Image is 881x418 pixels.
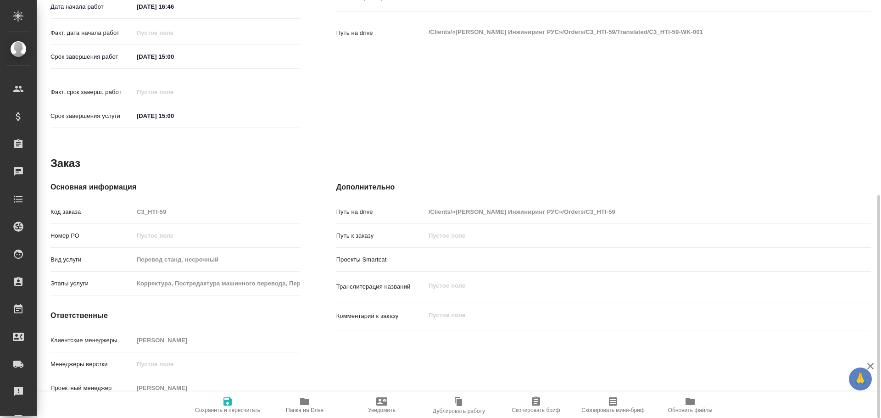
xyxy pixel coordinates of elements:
input: ✎ Введи что-нибудь [134,109,214,123]
span: Папка на Drive [286,407,323,413]
p: Факт. дата начала работ [50,28,134,38]
p: Вид услуги [50,255,134,264]
p: Путь к заказу [336,231,425,240]
p: Этапы услуги [50,279,134,288]
input: Пустое поле [134,205,300,218]
p: Проекты Smartcat [336,255,425,264]
p: Комментарий к заказу [336,312,425,321]
button: Сохранить и пересчитать [189,392,266,418]
p: Номер РО [50,231,134,240]
p: Дата начала работ [50,2,134,11]
p: Код заказа [50,207,134,217]
input: ✎ Введи что-нибудь [134,50,214,63]
button: Скопировать мини-бриф [574,392,652,418]
button: Уведомить [343,392,420,418]
p: Срок завершения услуги [50,111,134,121]
h2: Заказ [50,156,80,171]
span: Обновить файлы [668,407,713,413]
input: Пустое поле [134,85,214,99]
button: Папка на Drive [266,392,343,418]
h4: Ответственные [50,310,300,321]
span: Скопировать бриф [512,407,560,413]
input: Пустое поле [134,381,300,395]
input: Пустое поле [134,26,214,39]
p: Путь на drive [336,28,425,38]
input: Пустое поле [134,277,300,290]
button: 🙏 [849,368,872,390]
button: Обновить файлы [652,392,729,418]
p: Срок завершения работ [50,52,134,61]
input: Пустое поле [134,253,300,266]
input: Пустое поле [134,334,300,347]
p: Проектный менеджер [50,384,134,393]
p: Транслитерация названий [336,282,425,291]
span: Сохранить и пересчитать [195,407,260,413]
p: Менеджеры верстки [50,360,134,369]
button: Скопировать бриф [497,392,574,418]
p: Факт. срок заверш. работ [50,88,134,97]
button: Дублировать работу [420,392,497,418]
input: Пустое поле [425,229,826,242]
input: Пустое поле [425,205,826,218]
textarea: /Clients/«[PERSON_NAME] Инжиниринг РУС»/Orders/C3_HTI-59/Translated/C3_HTI-59-WK-001 [425,24,826,40]
input: Пустое поле [134,229,300,242]
p: Клиентские менеджеры [50,336,134,345]
span: 🙏 [853,369,868,389]
span: Дублировать работу [433,408,485,414]
span: Скопировать мини-бриф [581,407,644,413]
input: Пустое поле [134,357,300,371]
h4: Основная информация [50,182,300,193]
h4: Дополнительно [336,182,871,193]
span: Уведомить [368,407,396,413]
p: Путь на drive [336,207,425,217]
